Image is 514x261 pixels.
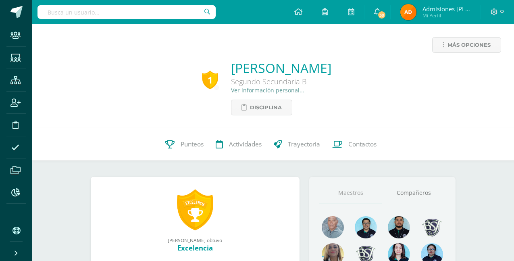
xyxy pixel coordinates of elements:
a: Actividades [210,128,268,161]
img: 55ac31a88a72e045f87d4a648e08ca4b.png [322,216,344,238]
img: f63c80f38a2e4441a4df4415fc5d1d0a.png [400,4,416,20]
span: Más opciones [447,38,491,52]
a: Trayectoria [268,128,326,161]
span: Disciplina [250,100,282,115]
img: d220431ed6a2715784848fdc026b3719.png [355,216,377,238]
a: Punteos [159,128,210,161]
a: Contactos [326,128,383,161]
span: Trayectoria [288,140,320,148]
img: 2207c9b573316a41e74c87832a091651.png [388,216,410,238]
span: Actividades [229,140,262,148]
span: Contactos [348,140,377,148]
span: Admisiones [PERSON_NAME] [422,5,471,13]
a: Maestros [319,183,383,203]
a: Disciplina [231,100,292,115]
img: d483e71d4e13296e0ce68ead86aec0b8.png [421,216,443,238]
div: Excelencia [99,243,291,253]
span: 39 [377,10,386,19]
a: Ver información personal... [231,86,304,94]
a: Compañeros [382,183,445,203]
input: Busca un usuario... [37,5,216,19]
span: Punteos [181,140,204,148]
span: Mi Perfil [422,12,471,19]
a: [PERSON_NAME] [231,59,331,77]
div: [PERSON_NAME] obtuvo [99,237,291,243]
div: 1 [202,71,218,89]
div: Segundo Secundaria B [231,77,331,86]
a: Más opciones [432,37,501,53]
